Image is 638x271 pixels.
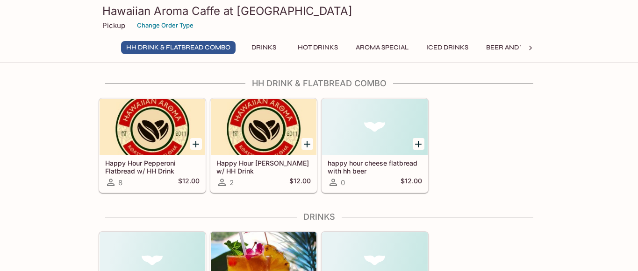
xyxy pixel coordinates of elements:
[289,177,311,188] h5: $12.00
[133,18,198,33] button: Change Order Type
[341,178,345,187] span: 0
[210,98,317,193] a: Happy Hour [PERSON_NAME] w/ HH Drink2$12.00
[102,4,536,18] h3: Hawaiian Aroma Caffe at [GEOGRAPHIC_DATA]
[121,41,236,54] button: HH Drink & Flatbread Combo
[243,41,285,54] button: Drinks
[328,159,422,174] h5: happy hour cheese flatbread with hh beer
[99,98,206,193] a: Happy Hour Pepperoni Flatbread w/ HH Drink8$12.00
[322,99,428,155] div: happy hour cheese flatbread with hh beer
[99,78,540,89] h4: HH Drink & Flatbread Combo
[99,212,540,222] h4: Drinks
[413,138,424,150] button: Add happy hour cheese flatbread with hh beer
[100,99,205,155] div: Happy Hour Pepperoni Flatbread w/ HH Drink
[481,41,544,54] button: Beer and Wine
[351,41,414,54] button: Aroma Special
[102,21,125,30] p: Pickup
[301,138,313,150] button: Add Happy Hour Margherita Flatbread w/ HH Drink
[211,99,316,155] div: Happy Hour Margherita Flatbread w/ HH Drink
[293,41,343,54] button: Hot Drinks
[118,178,122,187] span: 8
[401,177,422,188] h5: $12.00
[322,98,428,193] a: happy hour cheese flatbread with hh beer0$12.00
[229,178,234,187] span: 2
[178,177,200,188] h5: $12.00
[216,159,311,174] h5: Happy Hour [PERSON_NAME] w/ HH Drink
[421,41,473,54] button: Iced Drinks
[105,159,200,174] h5: Happy Hour Pepperoni Flatbread w/ HH Drink
[190,138,202,150] button: Add Happy Hour Pepperoni Flatbread w/ HH Drink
